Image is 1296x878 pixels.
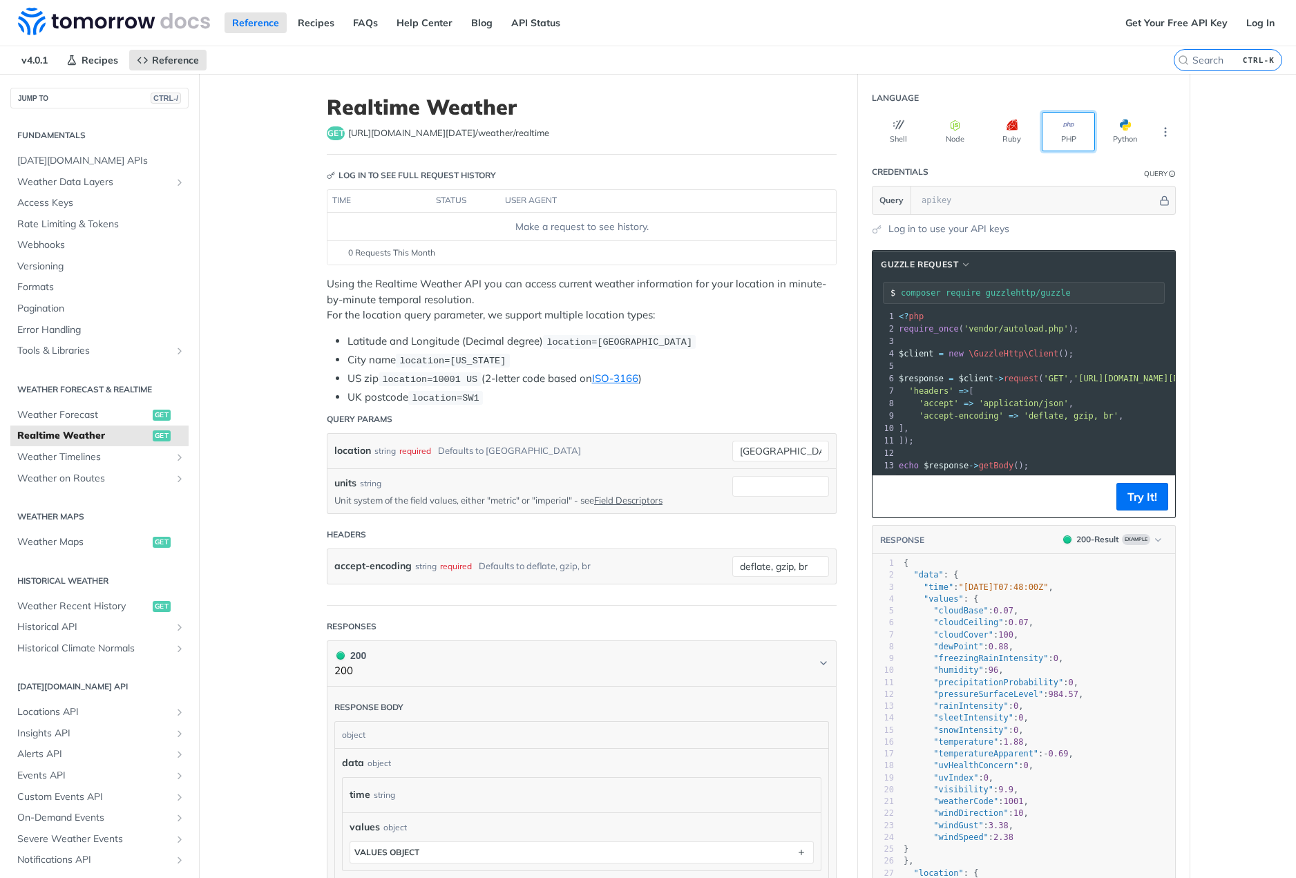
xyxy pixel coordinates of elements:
[10,850,189,870] a: Notifications APIShow subpages for Notifications API
[10,193,189,213] a: Access Keys
[336,651,345,660] span: 200
[872,92,919,104] div: Language
[904,761,1033,770] span: : ,
[14,50,55,70] span: v4.0.1
[342,756,364,770] span: data
[873,557,894,569] div: 1
[933,785,993,794] span: "visibility"
[10,405,189,426] a: Weather Forecastget
[17,450,171,464] span: Weather Timelines
[1239,53,1278,67] kbd: CTRL-K
[347,371,837,387] li: US zip (2-letter code based on )
[908,386,953,396] span: 'headers'
[1068,678,1073,687] span: 0
[153,430,171,441] span: get
[174,812,185,823] button: Show subpages for On-Demand Events
[334,701,403,714] div: Response body
[174,177,185,188] button: Show subpages for Weather Data Layers
[933,713,1013,723] span: "sleetIntensity"
[873,447,896,459] div: 12
[334,441,371,461] label: location
[1004,796,1024,806] span: 1001
[873,422,896,435] div: 10
[915,187,1157,214] input: apikey
[989,665,998,675] span: 96
[327,528,366,541] div: Headers
[979,399,1069,408] span: 'application/json'
[1178,55,1189,66] svg: Search
[1118,12,1235,33] a: Get Your Free API Key
[904,594,978,604] span: : {
[17,472,171,486] span: Weather on Routes
[818,658,829,669] svg: Chevron
[1043,749,1048,758] span: -
[10,447,189,468] a: Weather TimelinesShow subpages for Weather Timelines
[327,620,377,633] div: Responses
[327,95,837,120] h1: Realtime Weather
[969,349,1058,359] span: \GuzzleHttp\Client
[174,728,185,739] button: Show subpages for Insights API
[327,126,345,140] span: get
[908,312,924,321] span: php
[389,12,460,33] a: Help Center
[933,689,1043,699] span: "pressureSurfaceLevel"
[933,761,1018,770] span: "uvHealthConcern"
[933,618,1003,627] span: "cloudCeiling"
[1116,483,1168,510] button: Try It!
[10,341,189,361] a: Tools & LibrariesShow subpages for Tools & Libraries
[873,385,896,397] div: 7
[10,575,189,587] h2: Historical Weather
[1157,193,1172,207] button: Hide
[10,702,189,723] a: Locations APIShow subpages for Locations API
[10,235,189,256] a: Webhooks
[334,476,356,490] label: units
[904,630,1018,640] span: : ,
[17,705,171,719] span: Locations API
[876,258,976,271] button: Guzzle Request
[440,556,472,576] div: required
[872,166,928,178] div: Credentials
[10,277,189,298] a: Formats
[924,461,969,470] span: $response
[10,256,189,277] a: Versioning
[10,298,189,319] a: Pagination
[899,324,1078,334] span: ( );
[873,187,911,214] button: Query
[10,129,189,142] h2: Fundamentals
[904,701,1024,711] span: : ,
[873,372,896,385] div: 6
[904,582,1054,592] span: : ,
[334,648,829,679] button: 200 200200
[10,617,189,638] a: Historical APIShow subpages for Historical API
[904,642,1013,651] span: : ,
[17,600,149,613] span: Weather Recent History
[354,847,419,857] div: values object
[899,374,944,383] span: $response
[873,435,896,447] div: 11
[1004,374,1039,383] span: request
[933,701,1008,711] span: "rainIntensity"
[17,727,171,741] span: Insights API
[174,622,185,633] button: Show subpages for Historical API
[1159,126,1172,138] svg: More ellipsis
[1144,169,1176,179] div: QueryInformation
[17,344,171,358] span: Tools & Libraries
[933,678,1063,687] span: "precipitationProbability"
[174,792,185,803] button: Show subpages for Custom Events API
[979,461,1014,470] span: getBody
[873,360,896,372] div: 5
[924,594,964,604] span: "values"
[129,50,207,70] a: Reference
[933,653,1048,663] span: "freezingRainIntensity"
[873,605,894,617] div: 5
[919,411,1004,421] span: 'accept-encoding'
[904,606,1018,615] span: : ,
[969,461,978,470] span: ->
[17,811,171,825] span: On-Demand Events
[933,665,983,675] span: "humidity"
[1018,713,1023,723] span: 0
[998,785,1013,794] span: 9.9
[10,510,189,523] h2: Weather Maps
[350,785,370,805] label: time
[933,749,1038,758] span: "temperatureApparent"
